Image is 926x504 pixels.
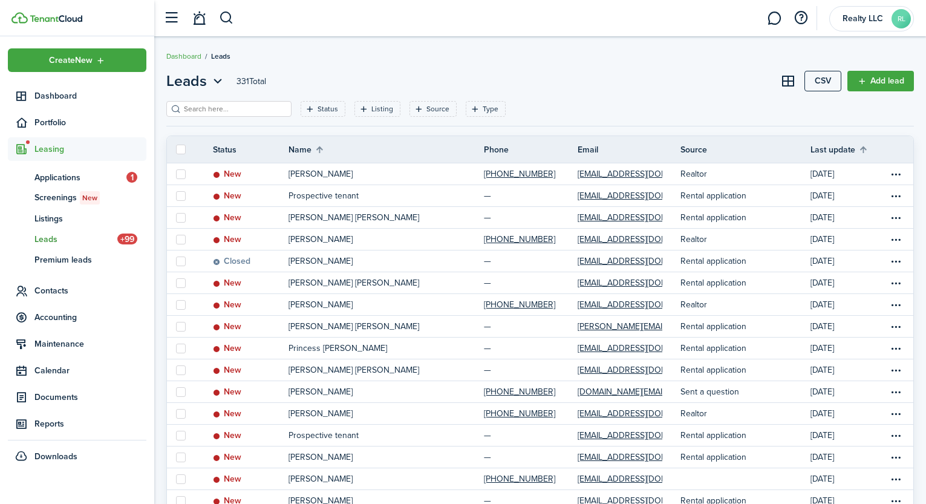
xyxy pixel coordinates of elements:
[578,429,711,442] a: [EMAIL_ADDRESS][DOMAIN_NAME]
[160,7,183,30] button: Open sidebar
[889,319,904,334] button: Open menu
[484,381,578,402] a: [PHONE_NUMBER]
[30,15,82,22] img: TenantCloud
[166,70,207,92] span: Leads
[34,191,146,205] span: Screenings
[11,12,28,24] img: TenantCloud
[810,229,889,250] a: [DATE]
[117,234,137,244] span: +99
[484,316,578,337] a: —
[213,257,250,266] status: Closed
[810,255,834,267] p: [DATE]
[810,142,889,157] th: Sort
[680,168,707,180] p: Realtor
[680,272,810,293] a: Rental application
[889,428,904,443] button: Open menu
[213,425,289,446] a: New
[166,51,201,62] a: Dashboard
[810,207,889,228] a: [DATE]
[578,185,680,206] a: [EMAIL_ADDRESS][DOMAIN_NAME]
[810,211,834,224] p: [DATE]
[213,381,289,402] a: New
[892,9,911,28] avatar-text: RL
[289,451,353,463] p: [PERSON_NAME]
[301,101,345,117] filter-tag: Open filter
[889,363,904,378] button: Open menu
[578,163,680,185] a: [EMAIL_ADDRESS][DOMAIN_NAME]
[578,338,680,359] a: [EMAIL_ADDRESS][DOMAIN_NAME]
[810,403,889,424] a: [DATE]
[484,233,555,246] a: [PHONE_NUMBER]
[484,425,578,446] a: —
[810,473,834,485] p: [DATE]
[354,101,400,117] filter-tag: Open filter
[578,272,680,293] a: [EMAIL_ADDRESS][DOMAIN_NAME]
[680,403,810,424] a: Realtor
[213,169,241,179] status: New
[484,168,555,180] a: [PHONE_NUMBER]
[34,254,146,266] span: Premium leads
[484,447,578,468] a: —
[34,212,146,225] span: Listings
[484,338,578,359] a: —
[889,298,904,312] button: Open menu
[213,278,241,288] status: New
[34,417,146,430] span: Reports
[680,407,707,420] p: Realtor
[213,300,241,310] status: New
[484,473,555,485] a: [PHONE_NUMBER]
[213,235,241,244] status: New
[318,103,338,114] filter-tag-label: Status
[889,232,904,247] button: Open menu
[810,364,834,376] p: [DATE]
[810,316,889,337] a: [DATE]
[213,344,241,353] status: New
[680,233,707,246] p: Realtor
[889,294,913,315] a: Open menu
[578,451,711,463] a: [EMAIL_ADDRESS][DOMAIN_NAME]
[289,364,419,376] p: [PERSON_NAME] [PERSON_NAME]
[578,473,711,485] a: [EMAIL_ADDRESS][DOMAIN_NAME]
[34,338,146,350] span: Maintenance
[236,75,266,88] header-page-total: 331 Total
[889,163,913,185] a: Open menu
[810,468,889,489] a: [DATE]
[680,359,810,381] a: Rental application
[810,338,889,359] a: [DATE]
[213,250,289,272] a: Closed
[680,316,810,337] a: Rental application
[578,468,680,489] a: [EMAIL_ADDRESS][DOMAIN_NAME]
[289,211,419,224] p: [PERSON_NAME] [PERSON_NAME]
[8,208,146,229] a: Listings
[289,207,484,228] a: [PERSON_NAME] [PERSON_NAME]
[213,316,289,337] a: New
[680,429,746,442] p: Rental application
[810,163,889,185] a: [DATE]
[680,143,810,156] th: Source
[213,468,289,489] a: New
[578,207,680,228] a: [EMAIL_ADDRESS][DOMAIN_NAME]
[889,385,904,399] button: Open menu
[289,189,359,202] p: Prospective tenant
[289,407,353,420] p: [PERSON_NAME]
[484,143,578,156] th: Phone
[409,101,457,117] filter-tag: Open filter
[371,103,393,114] filter-tag-label: Listing
[578,168,711,180] a: [EMAIL_ADDRESS][DOMAIN_NAME]
[578,211,711,224] a: [EMAIL_ADDRESS][DOMAIN_NAME]
[484,298,555,311] a: [PHONE_NUMBER]
[289,316,484,337] a: [PERSON_NAME] [PERSON_NAME]
[8,249,146,270] a: Premium leads
[219,8,234,28] button: Search
[484,359,578,381] a: —
[213,185,289,206] a: New
[213,207,289,228] a: New
[8,167,146,188] a: Applications1
[810,447,889,468] a: [DATE]
[889,254,904,269] button: Open menu
[289,342,387,355] p: Princess [PERSON_NAME]
[680,294,810,315] a: Realtor
[578,233,711,246] a: [EMAIL_ADDRESS][DOMAIN_NAME]
[289,142,484,157] th: Sort
[889,407,904,421] button: Open menu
